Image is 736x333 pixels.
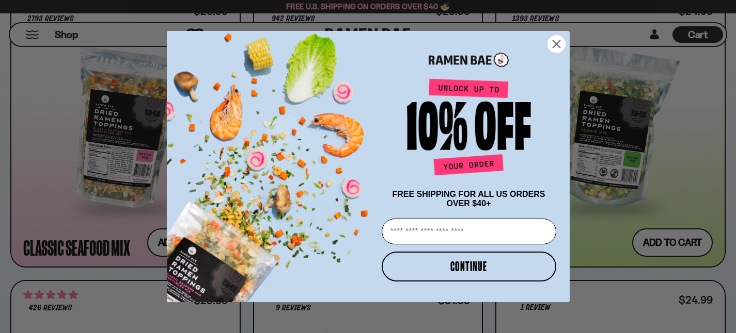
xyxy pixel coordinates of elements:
[429,52,509,69] img: Ramen Bae Logo
[167,22,378,302] img: ce7035ce-2e49-461c-ae4b-8ade7372f32c.png
[382,252,556,281] button: CONTINUE
[404,78,534,179] img: Unlock up to 10% off
[547,35,566,53] button: Close dialog
[392,190,545,208] span: FREE SHIPPING FOR ALL US ORDERS OVER $40+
